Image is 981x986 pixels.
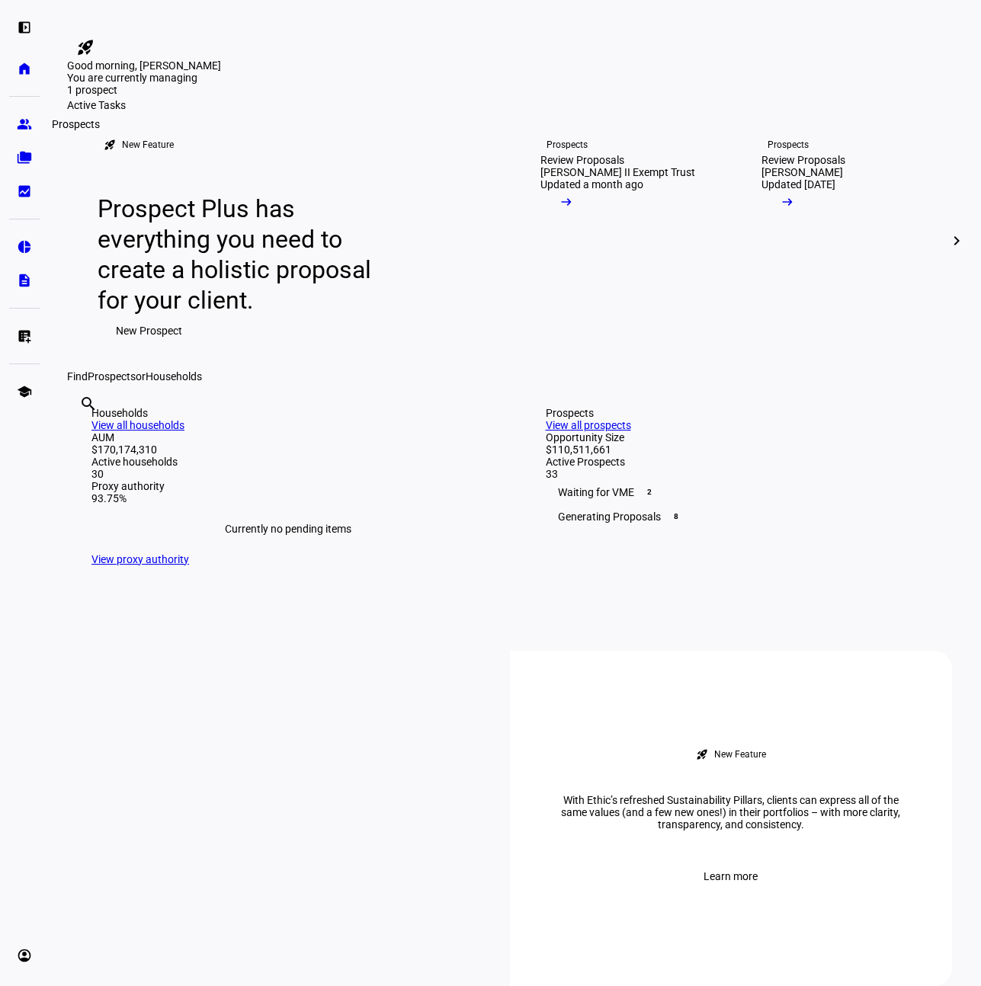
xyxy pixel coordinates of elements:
div: AUM [91,431,485,443]
a: View all prospects [546,419,631,431]
div: [PERSON_NAME] [761,166,843,178]
mat-icon: rocket_launch [104,139,116,151]
eth-mat-symbol: group [17,117,32,132]
div: Households [91,407,485,419]
eth-mat-symbol: bid_landscape [17,184,32,199]
div: Prospect Plus has everything you need to create a holistic proposal for your client. [98,194,402,315]
eth-mat-symbol: description [17,273,32,288]
div: Updated [DATE] [761,178,835,190]
a: pie_chart [9,232,40,262]
span: 8 [670,511,682,523]
a: home [9,53,40,84]
div: Active Tasks [67,99,963,111]
div: Review Proposals [761,154,845,166]
button: New Prospect [98,315,200,346]
div: New Feature [714,748,766,760]
span: Learn more [704,861,758,892]
a: bid_landscape [9,176,40,206]
div: Prospects [768,139,809,151]
a: group [9,109,40,139]
span: Households [146,370,202,383]
span: Prospects [88,370,136,383]
div: Active households [91,456,485,468]
div: Updated a month ago [540,178,643,190]
div: 33 [546,468,939,480]
a: ProspectsReview Proposals[PERSON_NAME]Updated [DATE] [737,111,946,370]
span: 2 [643,486,656,498]
a: View all households [91,419,184,431]
mat-icon: search [79,395,98,413]
eth-mat-symbol: folder_copy [17,150,32,165]
div: 93.75% [91,492,485,504]
div: Proxy authority [91,480,485,492]
div: Find or [67,370,963,383]
div: Waiting for VME [546,480,939,504]
div: $170,174,310 [91,443,485,456]
eth-mat-symbol: left_panel_open [17,20,32,35]
div: Prospects [546,407,939,419]
div: Prospects [46,115,106,133]
div: [PERSON_NAME] II Exempt Trust [540,166,695,178]
div: Good morning, [PERSON_NAME] [67,59,963,72]
span: You are currently managing [67,72,197,84]
mat-icon: arrow_right_alt [780,194,795,210]
eth-mat-symbol: list_alt_add [17,328,32,344]
div: Review Proposals [540,154,624,166]
mat-icon: rocket_launch [696,748,708,760]
div: Active Prospects [546,456,939,468]
a: View proxy authority [91,553,189,565]
mat-icon: arrow_right_alt [559,194,574,210]
mat-icon: rocket_launch [76,38,95,56]
div: With Ethic’s refreshed Sustainability Pillars, clients can express all of the same values (and a ... [540,794,922,831]
a: description [9,265,40,296]
eth-mat-symbol: home [17,61,32,76]
a: folder_copy [9,142,40,173]
eth-mat-symbol: school [17,384,32,399]
div: New Feature [122,139,174,151]
div: Prospects [547,139,588,151]
input: Enter name of prospect or household [79,415,82,434]
div: Opportunity Size [546,431,939,443]
button: Learn more [685,861,776,892]
span: New Prospect [116,315,182,346]
div: Generating Proposals [546,504,939,529]
div: $110,511,661 [546,443,939,456]
eth-mat-symbol: account_circle [17,948,32,963]
div: 30 [91,468,485,480]
a: ProspectsReview Proposals[PERSON_NAME] II Exempt TrustUpdated a month ago [516,111,725,370]
div: Currently no pending items [91,504,485,553]
mat-icon: chevron_right [947,232,966,250]
div: 1 prospect [67,84,220,96]
eth-mat-symbol: pie_chart [17,239,32,255]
